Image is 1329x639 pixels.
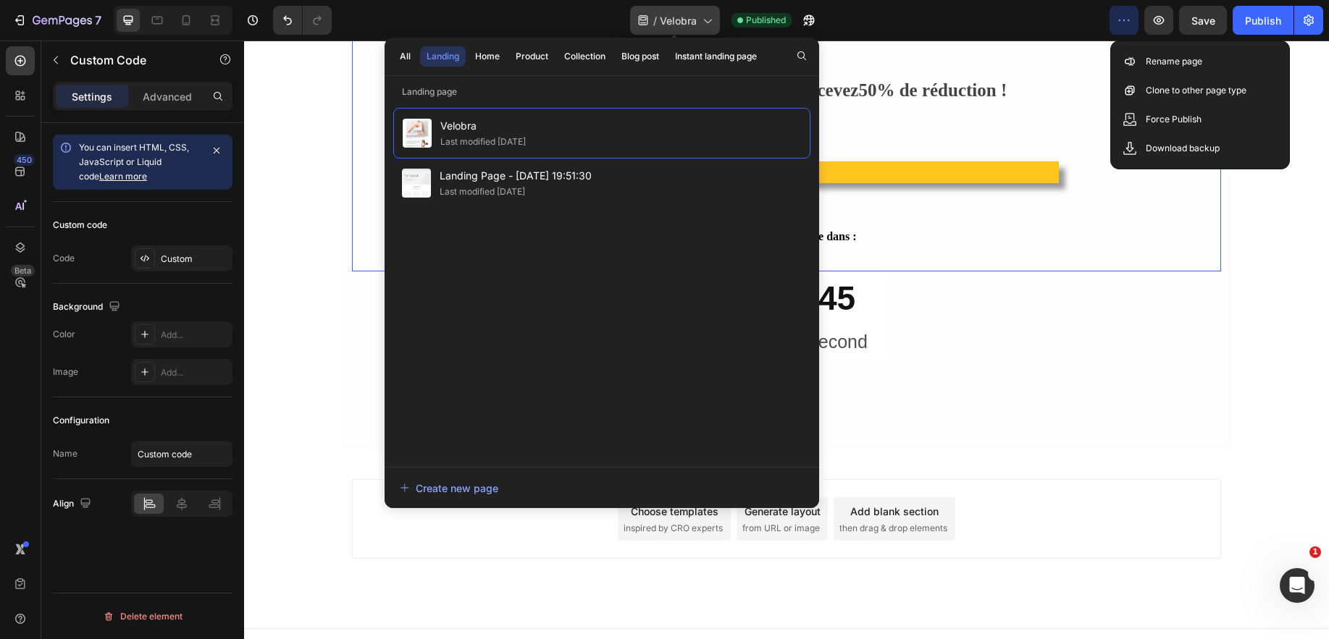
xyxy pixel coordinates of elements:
[500,463,577,478] div: Generate layout
[621,50,659,63] div: Blog post
[399,473,805,502] button: Create new page
[475,50,500,63] div: Home
[535,237,550,248] div: 0
[660,13,697,28] span: Velobra
[53,365,78,378] div: Image
[473,190,613,202] font: Cette offre se termine dans :
[53,447,77,460] div: Name
[1146,54,1202,69] p: Rename page
[53,605,232,628] button: Delete element
[461,289,516,313] p: Minute
[161,253,229,266] div: Custom
[461,237,516,280] div: 26
[469,46,506,67] button: Home
[562,237,624,280] div: 45
[1146,112,1202,127] p: Force Publish
[516,50,548,63] div: Product
[562,289,624,313] p: Second
[161,366,229,379] div: Add...
[558,46,612,67] button: Collection
[1233,6,1294,35] button: Publish
[440,167,592,185] span: Landing Page - [DATE] 19:51:30
[95,12,101,29] p: 7
[72,89,112,104] p: Settings
[99,171,147,182] a: Learn more
[273,6,332,35] div: Undo/Redo
[70,51,193,69] p: Custom Code
[564,50,605,63] div: Collection
[387,463,474,478] div: Choose templates
[270,124,420,140] font: Vérifier sa disponibilité
[244,41,1329,639] iframe: Design area
[380,481,479,494] span: inspired by CRO experts
[53,328,75,341] div: Color
[1146,83,1246,98] p: Clone to other page type
[440,117,526,135] span: Velobra
[53,494,94,514] div: Align
[53,219,107,232] div: Custom code
[53,252,75,265] div: Code
[606,463,695,478] div: Add blank section
[11,265,35,276] div: Beta
[675,50,757,63] div: Instant landing page
[1191,14,1215,27] span: Save
[143,89,192,104] p: Advanced
[53,297,123,317] div: Background
[53,414,109,427] div: Configuration
[400,481,498,496] div: Create new page
[1280,568,1315,603] iframe: Intercom live chat
[400,50,411,63] div: All
[427,50,459,63] div: Landing
[6,6,108,35] button: 7
[1146,141,1220,156] p: Download backup
[668,46,763,67] button: Instant landing page
[1179,6,1227,35] button: Save
[1309,546,1321,558] span: 1
[615,46,666,67] button: Blog post
[14,154,35,166] div: 450
[508,431,577,446] span: Add section
[498,481,576,494] span: from URL or image
[746,14,786,27] span: Published
[420,46,466,67] button: Landing
[440,185,525,199] div: Last modified [DATE]
[385,85,819,99] p: Landing page
[440,135,526,149] div: Last modified [DATE]
[595,481,703,494] span: then drag & drop elements
[1245,13,1281,28] div: Publish
[393,46,417,67] button: All
[161,329,229,342] div: Add...
[509,46,555,67] button: Product
[653,13,657,28] span: /
[103,608,183,625] div: Delete element
[79,142,189,182] span: You can insert HTML, CSS, JavaScript or Liquid code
